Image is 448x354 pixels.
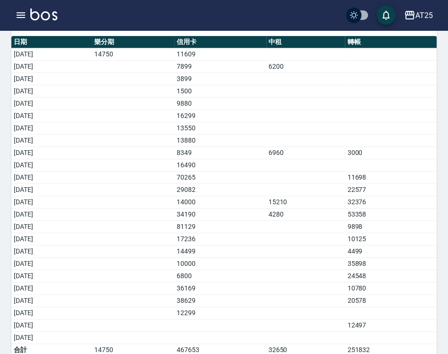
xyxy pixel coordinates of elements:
td: 13550 [174,122,266,135]
td: [DATE] [11,98,92,110]
td: [DATE] [11,209,92,221]
td: 3000 [345,147,437,159]
th: 轉帳 [345,36,437,48]
th: 信用卡 [174,36,266,48]
td: 6960 [266,147,345,159]
td: [DATE] [11,295,92,307]
td: [DATE] [11,196,92,209]
td: 14499 [174,245,266,258]
td: [DATE] [11,73,92,85]
td: 14750 [92,48,174,61]
td: 10780 [345,282,437,295]
td: 20578 [345,295,437,307]
td: 22577 [345,184,437,196]
td: [DATE] [11,147,92,159]
th: 樂分期 [92,36,174,48]
td: [DATE] [11,172,92,184]
td: [DATE] [11,233,92,245]
td: 35898 [345,258,437,270]
td: 24548 [345,270,437,282]
td: 12497 [345,319,437,332]
td: 4499 [345,245,437,258]
td: [DATE] [11,61,92,73]
td: 13880 [174,135,266,147]
td: [DATE] [11,184,92,196]
td: 11698 [345,172,437,184]
td: 12299 [174,307,266,319]
td: [DATE] [11,282,92,295]
td: [DATE] [11,110,92,122]
td: 17236 [174,233,266,245]
td: [DATE] [11,307,92,319]
td: [DATE] [11,122,92,135]
td: 1500 [174,85,266,98]
td: 6800 [174,270,266,282]
td: [DATE] [11,319,92,332]
td: 16299 [174,110,266,122]
td: 9898 [345,221,437,233]
td: 16490 [174,159,266,172]
button: AT25 [400,6,437,25]
td: 8349 [174,147,266,159]
td: 38629 [174,295,266,307]
td: [DATE] [11,270,92,282]
td: [DATE] [11,245,92,258]
th: 日期 [11,36,92,48]
div: AT25 [415,9,433,21]
td: [DATE] [11,48,92,61]
td: [DATE] [11,135,92,147]
td: 29082 [174,184,266,196]
button: save [376,6,395,25]
td: 7899 [174,61,266,73]
td: [DATE] [11,85,92,98]
img: Logo [30,9,57,20]
td: 15210 [266,196,345,209]
td: 6200 [266,61,345,73]
td: 3899 [174,73,266,85]
td: 9880 [174,98,266,110]
th: 中租 [266,36,345,48]
td: [DATE] [11,332,92,344]
td: 32376 [345,196,437,209]
td: 53358 [345,209,437,221]
td: 81129 [174,221,266,233]
td: [DATE] [11,221,92,233]
td: 4280 [266,209,345,221]
td: [DATE] [11,159,92,172]
td: 11609 [174,48,266,61]
td: 36169 [174,282,266,295]
td: 70265 [174,172,266,184]
td: 14000 [174,196,266,209]
td: [DATE] [11,258,92,270]
td: 34190 [174,209,266,221]
td: 10000 [174,258,266,270]
td: 10125 [345,233,437,245]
